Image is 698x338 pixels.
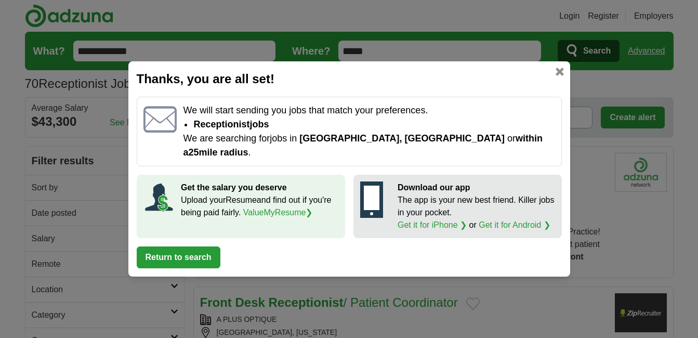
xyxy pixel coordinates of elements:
button: Return to search [137,246,220,268]
p: We will start sending you jobs that match your preferences. [183,103,555,118]
span: [GEOGRAPHIC_DATA], [GEOGRAPHIC_DATA] [299,133,505,144]
p: We are searching for jobs in or . [183,132,555,160]
a: Get it for iPhone ❯ [398,220,467,229]
a: Get it for Android ❯ [479,220,550,229]
li: Receptionist jobs [193,118,555,132]
a: ValueMyResume❯ [243,208,313,217]
p: Upload your Resume and find out if you're being paid fairly. [181,194,338,219]
h2: Thanks, you are all set! [137,70,562,88]
p: Get the salary you deserve [181,181,338,194]
p: The app is your new best friend. Killer jobs in your pocket. or [398,194,555,231]
p: Download our app [398,181,555,194]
